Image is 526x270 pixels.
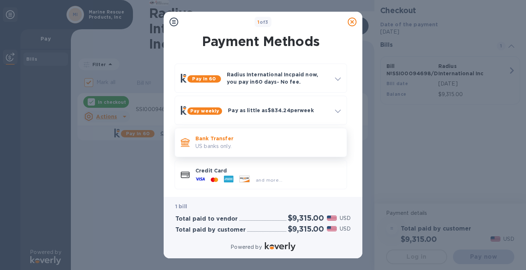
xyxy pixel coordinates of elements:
b: Pay weekly [190,108,219,114]
b: 1 bill [175,204,187,209]
img: Logo [265,242,296,251]
h3: Total paid to vendor [175,216,238,223]
b: of 3 [258,19,268,25]
b: Pay in 60 [192,76,216,81]
span: 1 [258,19,259,25]
h3: Total paid by customer [175,227,246,233]
p: USD [340,214,351,222]
p: Credit Card [195,167,341,174]
p: USD [340,225,351,233]
p: Powered by [230,243,262,251]
p: US banks only. [195,142,341,150]
p: Radius International Inc paid now, you pay in 60 days - No fee. [227,71,329,85]
img: USD [327,216,337,221]
p: Pay as little as $834.24 per week [228,107,329,114]
span: and more... [256,177,282,183]
h2: $9,315.00 [288,213,324,223]
p: Bank Transfer [195,135,341,142]
img: USD [327,226,337,231]
h1: Payment Methods [173,34,348,49]
h2: $9,315.00 [288,224,324,233]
